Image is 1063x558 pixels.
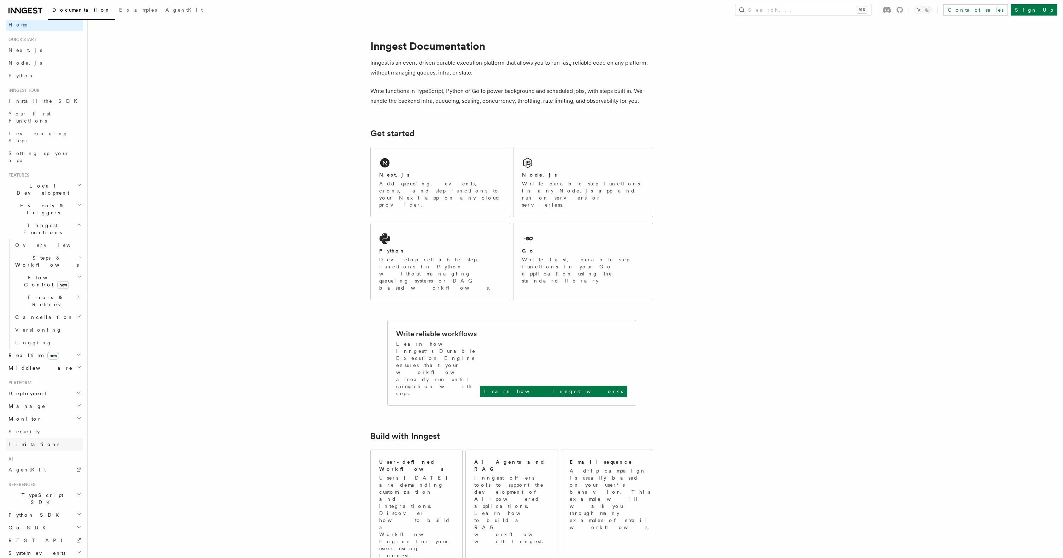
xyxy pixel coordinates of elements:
[8,21,28,28] span: Home
[522,180,644,208] p: Write durable step functions in any Node.js app and run on servers or serverless.
[8,60,42,66] span: Node.js
[6,403,46,410] span: Manage
[6,352,59,359] span: Realtime
[6,364,73,372] span: Middleware
[12,294,77,308] span: Errors & Retries
[6,438,83,451] a: Limitations
[6,147,83,167] a: Setting up your app
[6,482,35,487] span: References
[396,329,477,339] h2: Write reliable workflows
[6,127,83,147] a: Leveraging Steps
[513,223,653,300] a: GoWrite fast, durable step functions in your Go application using the standard library.
[52,7,111,13] span: Documentation
[6,69,83,82] a: Python
[6,202,77,216] span: Events & Triggers
[6,400,83,412] button: Manage
[379,171,410,178] h2: Next.js
[6,415,42,422] span: Monitor
[6,524,50,531] span: Go SDK
[370,147,510,217] a: Next.jsAdd queueing, events, crons, and step functions to your Next app on any cloud provider.
[6,219,83,239] button: Inngest Functions
[57,281,69,289] span: new
[943,4,1008,16] a: Contact sales
[8,98,82,104] span: Install the SDK
[6,182,77,196] span: Local Development
[6,492,76,506] span: TypeScript SDK
[8,111,51,124] span: Your first Functions
[1011,4,1057,16] a: Sign Up
[379,458,454,473] h2: User-defined Workflows
[12,254,79,268] span: Steps & Workflows
[370,58,653,78] p: Inngest is an event-driven durable execution platform that allows you to run fast, reliable code ...
[6,387,83,400] button: Deployment
[6,425,83,438] a: Security
[12,336,83,349] a: Logging
[6,380,32,386] span: Platform
[8,441,59,447] span: Limitations
[6,362,83,374] button: Middleware
[6,18,83,31] a: Home
[396,340,480,397] p: Learn how Inngest's Durable Execution Engine ensures that your workflow already run until complet...
[6,44,83,57] a: Next.js
[8,47,42,53] span: Next.js
[6,521,83,534] button: Go SDK
[570,458,633,465] h2: Email sequence
[379,180,501,208] p: Add queueing, events, crons, and step functions to your Next app on any cloud provider.
[474,458,550,473] h2: AI Agents and RAG
[6,456,13,462] span: AI
[370,431,440,441] a: Build with Inngest
[6,239,83,349] div: Inngest Functions
[48,2,115,20] a: Documentation
[6,412,83,425] button: Monitor
[6,107,83,127] a: Your first Functions
[6,489,83,509] button: TypeScript SDK
[6,222,76,236] span: Inngest Functions
[12,271,83,291] button: Flow Controlnew
[47,352,59,360] span: new
[6,463,83,476] a: AgentKit
[6,95,83,107] a: Install the SDK
[12,311,83,323] button: Cancellation
[15,327,62,333] span: Versioning
[522,247,535,254] h2: Go
[12,314,74,321] span: Cancellation
[6,37,36,42] span: Quick start
[484,388,623,395] p: Learn how Inngest works
[915,6,932,14] button: Toggle dark mode
[480,386,627,397] a: Learn how Inngest works
[370,129,415,138] a: Get started
[6,199,83,219] button: Events & Triggers
[6,57,83,69] a: Node.js
[379,256,501,291] p: Develop reliable step functions in Python without managing queueing systems or DAG based workflows.
[6,349,83,362] button: Realtimenew
[6,534,83,547] a: REST API
[8,467,46,473] span: AgentKit
[6,172,29,178] span: Features
[12,239,83,251] a: Overview
[6,550,65,557] span: System events
[370,40,653,52] h1: Inngest Documentation
[474,474,550,545] p: Inngest offers tools to support the development of AI-powered applications. Learn how to build a ...
[8,131,68,143] span: Leveraging Steps
[6,511,63,518] span: Python SDK
[15,242,88,248] span: Overview
[6,390,47,397] span: Deployment
[115,2,161,19] a: Examples
[6,179,83,199] button: Local Development
[119,7,157,13] span: Examples
[6,509,83,521] button: Python SDK
[522,256,644,284] p: Write fast, durable step functions in your Go application using the standard library.
[522,171,557,178] h2: Node.js
[12,291,83,311] button: Errors & Retries
[370,86,653,106] p: Write functions in TypeScript, Python or Go to power background and scheduled jobs, with steps bu...
[15,340,52,345] span: Logging
[513,147,653,217] a: Node.jsWrite durable step functions in any Node.js app and run on servers or serverless.
[12,323,83,336] a: Versioning
[570,467,653,531] p: A drip campaign is usually based on your user's behavior. This example will walk you through many...
[12,251,83,271] button: Steps & Workflows
[8,73,34,78] span: Python
[6,88,40,93] span: Inngest tour
[8,429,40,434] span: Security
[857,6,867,13] kbd: ⌘K
[735,4,871,16] button: Search...⌘K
